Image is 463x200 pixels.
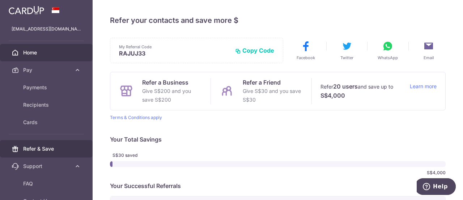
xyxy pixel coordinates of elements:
[119,44,229,50] p: My Referral Code
[23,163,71,170] span: Support
[297,55,315,61] span: Facebook
[243,87,302,104] p: Give S$30 and you save S$30
[427,170,446,176] span: S$4,000
[326,40,368,61] button: Twitter
[333,82,358,91] strong: 20 users
[112,152,150,158] span: S$30 saved
[110,15,446,26] h4: Refer your contacts and save more $
[142,78,202,87] p: Refer a Business
[142,87,202,104] p: Give S$200 and you save S$200
[424,55,434,61] span: Email
[110,181,446,190] p: Your Successful Referrals
[23,49,71,56] span: Home
[16,5,31,12] span: Help
[23,101,71,109] span: Recipients
[110,115,162,120] a: Terms & Conditions apply
[110,135,446,144] p: Your Total Savings
[23,145,71,152] span: Refer & Save
[366,40,409,61] button: WhatsApp
[243,78,302,87] p: Refer a Friend
[410,82,437,100] a: Learn more
[320,82,404,100] p: Refer and save up to
[378,55,398,61] span: WhatsApp
[320,91,345,100] strong: S$4,000
[23,66,71,74] span: Pay
[12,25,81,33] p: [EMAIL_ADDRESS][DOMAIN_NAME]
[235,47,274,54] button: Copy Code
[9,6,44,15] img: CardUp
[407,40,450,61] button: Email
[23,84,71,91] span: Payments
[284,40,327,61] button: Facebook
[417,178,456,196] iframe: Opens a widget where you can find more information
[340,55,353,61] span: Twitter
[23,119,71,126] span: Cards
[119,50,229,57] p: RAJUJ33
[23,180,71,187] span: FAQ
